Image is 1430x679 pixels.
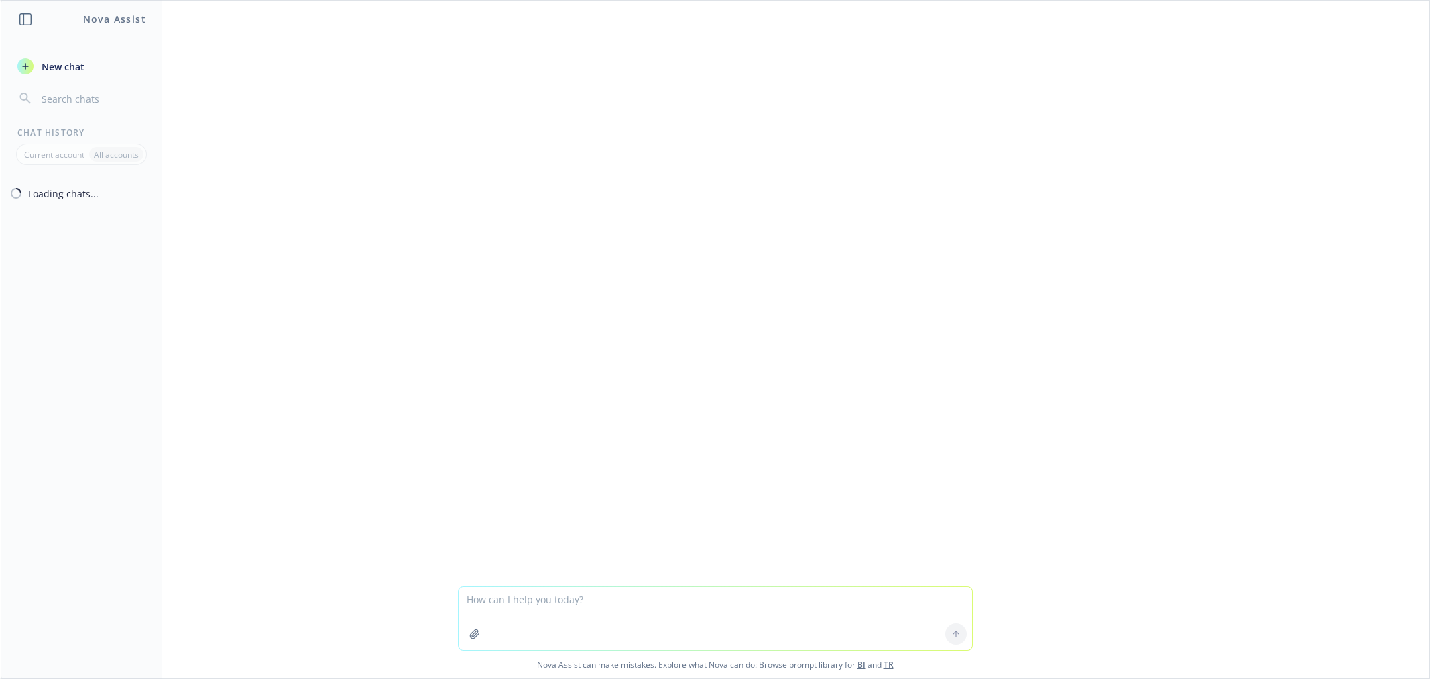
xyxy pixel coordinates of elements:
button: Loading chats... [1,181,162,205]
p: Current account [24,149,84,160]
button: New chat [12,54,151,79]
input: Search chats [39,89,145,108]
span: Nova Assist can make mistakes. Explore what Nova can do: Browse prompt library for and [6,651,1424,678]
span: New chat [39,60,84,74]
p: All accounts [94,149,139,160]
a: BI [857,659,866,670]
h1: Nova Assist [83,12,146,26]
div: Chat History [1,127,162,138]
a: TR [884,659,894,670]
